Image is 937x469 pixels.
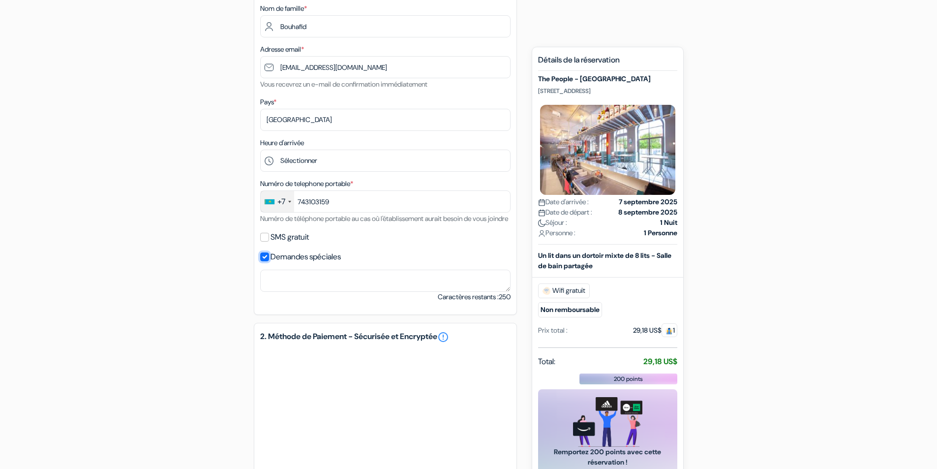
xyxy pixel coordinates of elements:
[260,56,511,78] input: Entrer adresse e-mail
[260,44,304,55] label: Adresse email
[260,214,508,223] small: Numéro de téléphone portable au cas où l'établissement aurait besoin de vous joindre
[437,331,449,343] a: error_outline
[644,228,677,238] strong: 1 Personne
[260,179,353,189] label: Numéro de telephone portable
[260,3,307,14] label: Nom de famille
[538,197,589,207] span: Date d'arrivée :
[643,356,677,367] strong: 29,18 US$
[614,375,643,383] span: 200 points
[261,191,294,212] div: Kazakhstan (Казахстан): +7
[538,87,677,95] p: [STREET_ADDRESS]
[538,75,677,83] h5: The People - [GEOGRAPHIC_DATA]
[499,292,511,301] span: 250
[538,230,545,237] img: user_icon.svg
[260,15,511,37] input: Entrer le nom de famille
[538,209,545,217] img: calendar.svg
[538,251,671,270] b: Un lit dans un dortoir mixte de 8 lits - Salle de bain partagée
[260,138,304,148] label: Heure d'arrivée
[260,80,427,89] small: Vous recevrez un e-mail de confirmation immédiatement
[538,302,602,317] small: Non remboursable
[260,331,511,343] h5: 2. Méthode de Paiement - Sécurisée et Encryptée
[538,55,677,71] h5: Détails de la réservation
[618,207,677,218] strong: 8 septembre 2025
[538,356,555,368] span: Total:
[538,218,567,228] span: Séjour :
[660,218,677,228] strong: 1 Nuit
[271,230,309,244] label: SMS gratuit
[271,250,341,264] label: Demandes spéciales
[633,325,677,336] div: 29,18 US$
[619,197,677,207] strong: 7 septembre 2025
[550,447,665,468] span: Remportez 200 points avec cette réservation !
[260,190,511,213] input: 771 000 9998
[573,397,642,447] img: gift_card_hero_new.png
[662,323,677,337] span: 1
[665,327,673,335] img: guest.svg
[277,196,285,208] div: +7
[543,287,550,295] img: free_wifi.svg
[538,199,545,206] img: calendar.svg
[260,97,276,107] label: Pays
[538,219,545,227] img: moon.svg
[538,325,568,336] div: Prix total :
[538,283,590,298] span: Wifi gratuit
[538,228,575,238] span: Personne :
[538,207,592,218] span: Date de départ :
[438,292,511,302] small: Caractères restants :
